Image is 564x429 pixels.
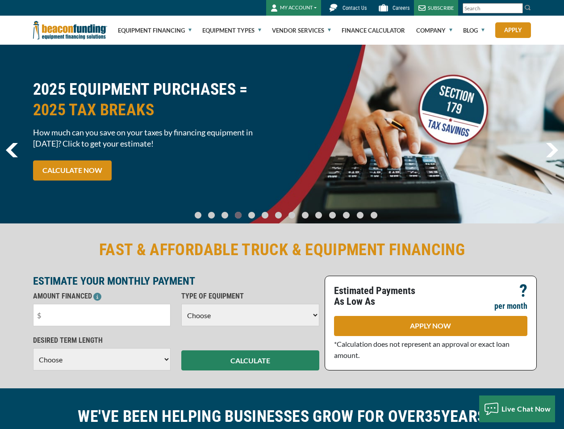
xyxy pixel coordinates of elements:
[313,211,324,219] a: Go To Slide 9
[546,143,558,157] a: next
[33,291,171,302] p: AMOUNT FINANCED
[220,211,230,219] a: Go To Slide 2
[287,211,297,219] a: Go To Slide 7
[514,5,521,12] a: Clear search text
[463,3,523,13] input: Search
[327,211,338,219] a: Go To Slide 10
[181,291,319,302] p: TYPE OF EQUIPMENT
[355,211,366,219] a: Go To Slide 12
[416,16,452,45] a: Company
[495,22,531,38] a: Apply
[334,340,510,359] span: *Calculation does not represent an approval or exact loan amount.
[202,16,261,45] a: Equipment Types
[334,286,426,307] p: Estimated Payments As Low As
[494,301,527,311] p: per month
[33,16,107,45] img: Beacon Funding Corporation logo
[233,211,244,219] a: Go To Slide 3
[193,211,204,219] a: Go To Slide 0
[246,211,257,219] a: Go To Slide 4
[33,79,277,120] h2: 2025 EQUIPMENT PURCHASES =
[393,5,409,11] span: Careers
[479,395,556,422] button: Live Chat Now
[260,211,271,219] a: Go To Slide 5
[300,211,311,219] a: Go To Slide 8
[342,16,405,45] a: Finance Calculator
[334,316,527,336] a: APPLY NOW
[33,406,531,427] h2: WE'VE BEEN HELPING BUSINESSES GROW FOR OVER YEARS
[273,211,284,219] a: Go To Slide 6
[425,407,441,426] span: 35
[33,335,171,346] p: DESIRED TERM LENGTH
[368,211,380,219] a: Go To Slide 13
[463,16,485,45] a: Blog
[181,350,319,370] button: CALCULATE
[501,404,551,413] span: Live Chat Now
[33,127,277,149] span: How much can you save on your taxes by financing equipment in [DATE]? Click to get your estimate!
[33,100,277,120] span: 2025 TAX BREAKS
[546,143,558,157] img: Right Navigator
[519,286,527,296] p: ?
[524,4,531,11] img: Search
[33,240,531,260] h2: FAST & AFFORDABLE TRUCK & EQUIPMENT FINANCING
[343,5,367,11] span: Contact Us
[33,160,112,181] a: CALCULATE NOW
[33,276,319,286] p: ESTIMATE YOUR MONTHLY PAYMENT
[272,16,331,45] a: Vendor Services
[33,304,171,326] input: $
[6,143,18,157] a: previous
[341,211,352,219] a: Go To Slide 11
[206,211,217,219] a: Go To Slide 1
[118,16,192,45] a: Equipment Financing
[6,143,18,157] img: Left Navigator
